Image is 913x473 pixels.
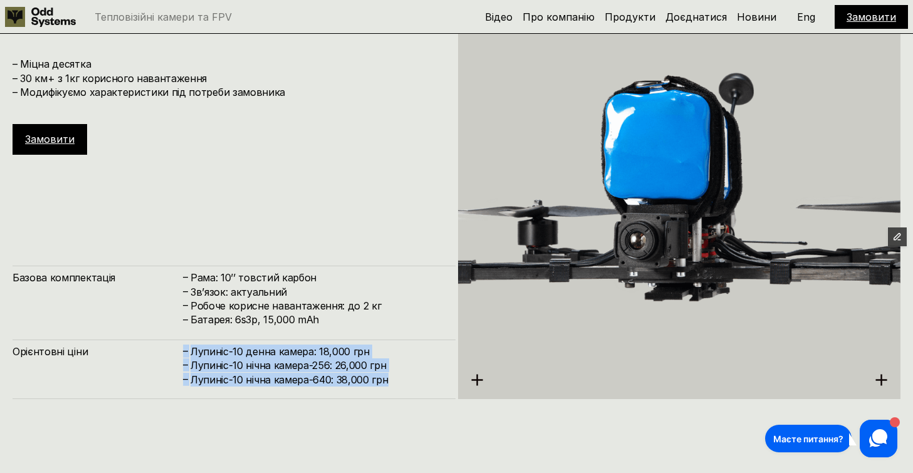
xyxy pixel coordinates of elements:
a: Новини [737,11,776,23]
iframe: HelpCrunch [762,417,900,460]
p: Eng [797,12,815,22]
h4: Лупиніс-10 денна камера: 18,000 грн [190,345,443,358]
p: Тепловізійні камери та FPV [95,12,232,22]
h4: – Міцна десятка – 30 км+ з 1кг корисного навантаження – Модифікуємо характеристики під потреби за... [13,57,443,99]
a: Продукти [605,11,655,23]
button: Edit Framer Content [888,227,907,246]
h4: Рама: 10’’ товстий карбон [190,271,443,284]
h4: Батарея: 6s3p, 15,000 mAh [190,313,443,326]
h4: – [183,298,188,312]
a: Відео [485,11,513,23]
a: Про компанію [523,11,595,23]
h4: – [183,344,188,358]
h4: Зв’язок: актуальний [190,285,443,299]
a: Замовити [847,11,896,23]
h4: – [183,372,188,386]
h4: Лупиніс-10 нічна камера-640: 38,000 грн [190,373,443,387]
h4: Робоче корисне навантаження: до 2 кг [190,299,443,313]
h4: Базова комплектація [13,271,182,284]
a: Замовити [25,133,75,145]
h4: – [183,284,188,298]
h4: Лупиніс-10 нічна камера-256: 26,000 грн [190,358,443,372]
h4: Орієнтовні ціни [13,345,182,358]
a: Доєднатися [665,11,727,23]
h4: – [183,312,188,326]
h4: – [183,358,188,372]
h4: – [183,270,188,284]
